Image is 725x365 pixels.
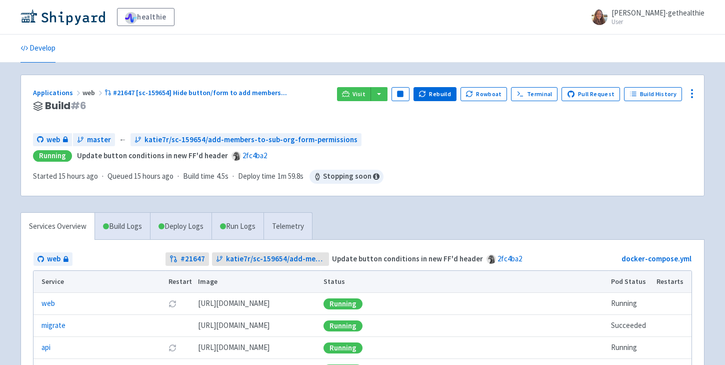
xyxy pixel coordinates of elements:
[134,171,173,181] time: 15 hours ago
[130,133,361,147] a: katie7r/sc-159654/add-members-to-sub-org-form-permissions
[608,271,653,293] th: Pod Status
[41,320,65,331] a: migrate
[33,150,72,162] div: Running
[150,213,211,240] a: Deploy Logs
[33,271,165,293] th: Service
[238,171,275,182] span: Deploy time
[144,134,357,146] span: katie7r/sc-159654/add-members-to-sub-org-form-permissions
[391,87,409,101] button: Pause
[168,344,176,352] button: Restart pod
[107,171,173,181] span: Queued
[183,171,214,182] span: Build time
[77,151,228,160] strong: Update button conditions in new FF'd header
[20,35,55,63] a: Develop
[33,170,383,184] div: · · ·
[73,133,115,147] a: master
[41,342,50,353] a: api
[47,253,60,265] span: web
[41,298,55,309] a: web
[180,253,205,265] strong: # 21647
[33,252,72,266] a: web
[624,87,682,101] a: Build History
[33,133,72,147] a: web
[95,213,150,240] a: Build Logs
[277,171,303,182] span: 1m 59.8s
[608,315,653,337] td: Succeeded
[323,320,362,331] div: Running
[113,88,287,97] span: #21647 [sc-159654] Hide button/form to add members ...
[561,87,620,101] a: Pull Request
[87,134,111,146] span: master
[168,300,176,308] button: Restart pod
[198,298,269,309] span: [DOMAIN_NAME][URL]
[198,320,269,331] span: [DOMAIN_NAME][URL]
[242,151,267,160] a: 2fc4ba2
[608,337,653,359] td: Running
[117,8,174,26] a: healthie
[82,88,104,97] span: web
[33,88,82,97] a: Applications
[352,90,365,98] span: Visit
[320,271,608,293] th: Status
[198,342,269,353] span: [DOMAIN_NAME][URL]
[195,271,320,293] th: Image
[653,271,691,293] th: Restarts
[45,100,86,112] span: Build
[337,87,371,101] a: Visit
[323,298,362,309] div: Running
[119,134,126,146] span: ←
[226,253,325,265] span: katie7r/sc-159654/add-members-to-sub-org-form-permissions
[608,293,653,315] td: Running
[70,99,86,113] span: # 6
[212,252,329,266] a: katie7r/sc-159654/add-members-to-sub-org-form-permissions
[611,8,704,18] span: [PERSON_NAME]-gethealthie
[46,134,60,146] span: web
[585,9,704,25] a: [PERSON_NAME]-gethealthie User
[104,88,288,97] a: #21647 [sc-159654] Hide button/form to add members...
[323,342,362,353] div: Running
[263,213,312,240] a: Telemetry
[460,87,507,101] button: Rowboat
[165,252,209,266] a: #21647
[20,9,105,25] img: Shipyard logo
[211,213,263,240] a: Run Logs
[309,170,383,184] span: Stopping soon
[413,87,456,101] button: Rebuild
[511,87,557,101] a: Terminal
[216,171,228,182] span: 4.5s
[58,171,98,181] time: 15 hours ago
[33,171,98,181] span: Started
[497,254,522,263] a: 2fc4ba2
[621,254,691,263] a: docker-compose.yml
[332,254,483,263] strong: Update button conditions in new FF'd header
[611,19,704,25] small: User
[21,213,94,240] a: Services Overview
[165,271,195,293] th: Restart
